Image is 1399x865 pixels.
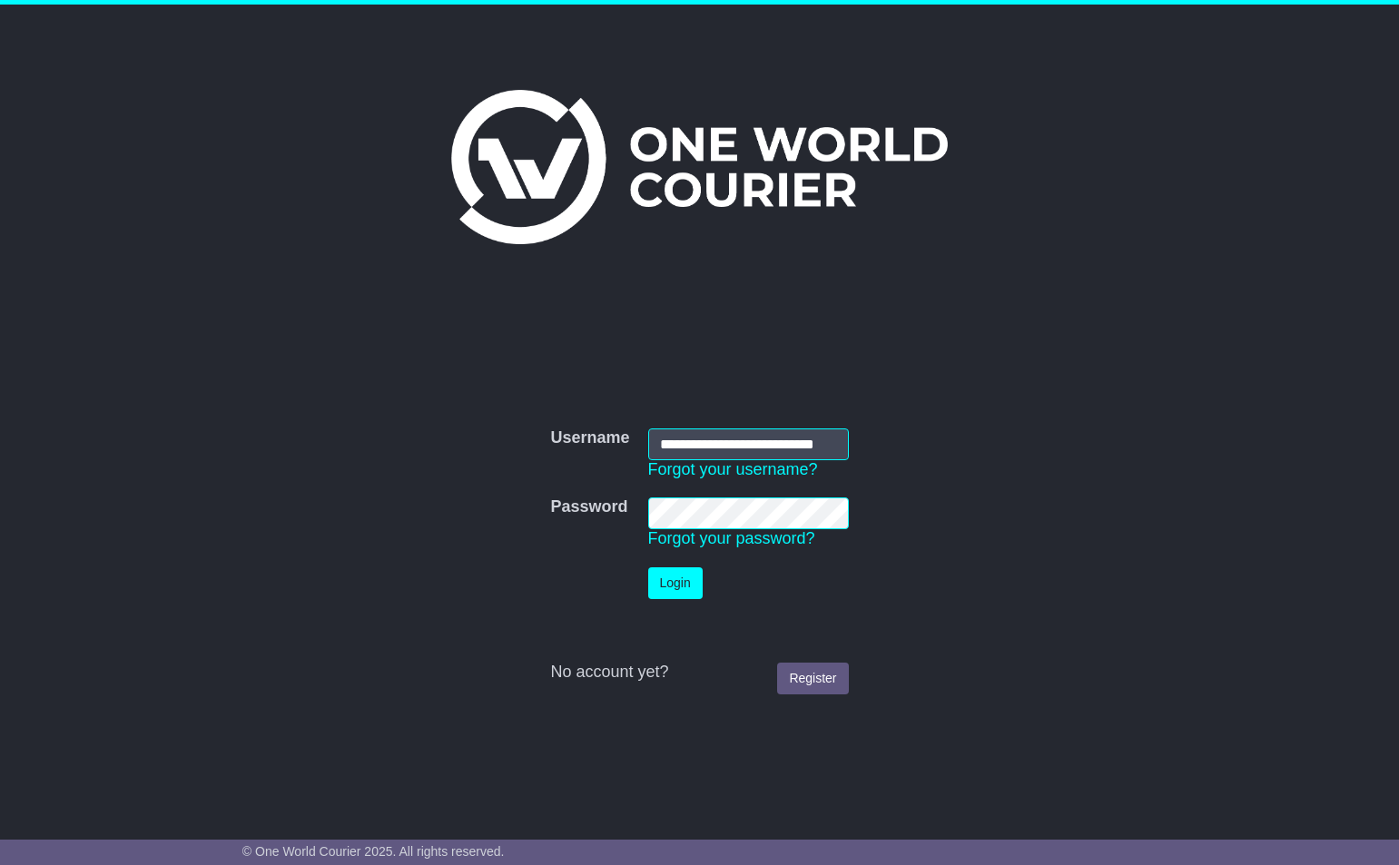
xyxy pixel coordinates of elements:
[242,844,505,859] span: © One World Courier 2025. All rights reserved.
[550,497,627,517] label: Password
[451,90,947,244] img: One World
[550,428,629,448] label: Username
[648,567,703,599] button: Login
[777,663,848,694] a: Register
[648,529,815,547] a: Forgot your password?
[550,663,848,683] div: No account yet?
[648,460,818,478] a: Forgot your username?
